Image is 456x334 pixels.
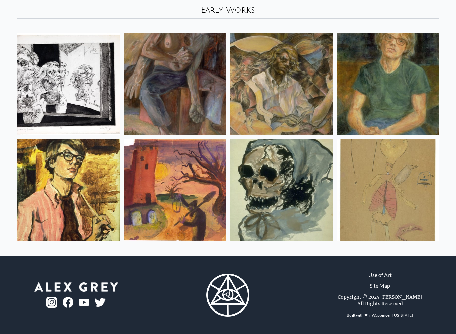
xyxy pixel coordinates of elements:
div: Early Works [17,5,439,15]
div: Built with ❤ in [344,310,416,321]
a: Wappinger, [US_STATE] [372,313,413,318]
a: Use of Art [368,271,392,279]
a: Site Map [370,282,390,290]
img: twitter-logo.png [95,298,106,307]
img: ig-logo.png [46,297,57,308]
div: Copyright © 2025 [PERSON_NAME] [338,294,422,300]
img: youtube-logo.png [79,299,89,306]
div: All Rights Reserved [357,300,403,307]
img: fb-logo.png [63,297,73,308]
